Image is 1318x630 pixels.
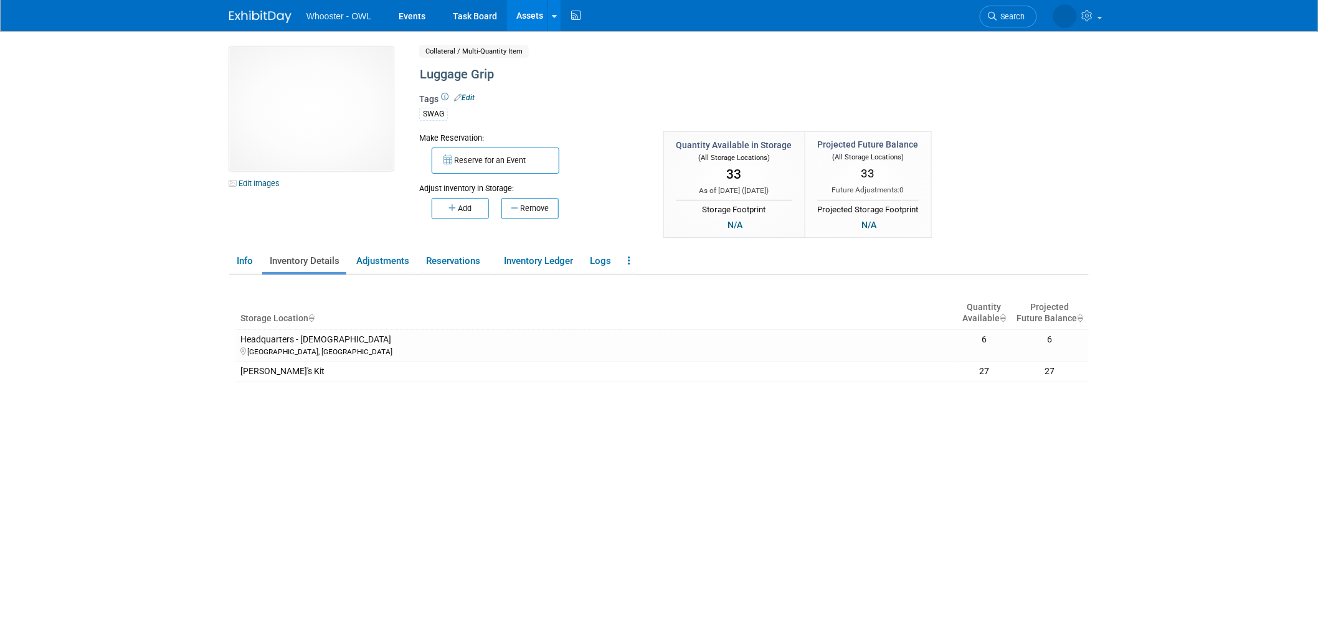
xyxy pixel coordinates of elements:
[1017,366,1084,377] div: 27
[240,334,952,346] div: Headquarters - [DEMOGRAPHIC_DATA]
[962,334,1007,346] div: 6
[582,250,618,272] a: Logs
[818,151,919,162] div: (All Storage Locations)
[454,93,475,102] a: Edit
[957,297,1012,329] th: Quantity Available : activate to sort column ascending
[419,131,645,144] div: Make Reservation:
[727,167,742,182] span: 33
[419,45,529,58] span: Collateral / Multi-Quantity Item
[432,198,489,219] button: Add
[229,47,394,171] img: View Images
[349,250,416,272] a: Adjustments
[235,297,957,329] th: Storage Location : activate to sort column ascending
[997,12,1025,21] span: Search
[1017,334,1084,346] div: 6
[980,6,1037,27] a: Search
[676,186,792,196] div: As of [DATE] ( )
[229,250,260,272] a: Info
[818,185,919,195] div: Future Adjustments:
[306,11,371,21] span: Whooster - OWL
[229,11,292,23] img: ExhibitDay
[240,346,952,357] div: [GEOGRAPHIC_DATA], [GEOGRAPHIC_DATA]
[419,174,645,194] div: Adjust Inventory in Storage:
[419,250,494,272] a: Reservations
[745,186,767,195] span: [DATE]
[676,151,792,163] div: (All Storage Locations)
[432,148,559,174] button: Reserve for an Event
[900,186,904,194] span: 0
[415,63,986,86] div: Luggage Grip
[858,218,880,232] div: N/A
[501,198,559,219] button: Remove
[240,366,952,377] div: [PERSON_NAME]'s Kit
[818,200,919,216] div: Projected Storage Footprint
[229,176,285,191] a: Edit Images
[1053,4,1077,28] img: Jordanna Musser
[419,108,448,121] div: SWAG
[676,200,792,216] div: Storage Footprint
[496,250,580,272] a: Inventory Ledger
[1012,297,1089,329] th: Projected Future Balance : activate to sort column ascending
[676,139,792,151] div: Quantity Available in Storage
[818,138,919,151] div: Projected Future Balance
[419,93,986,129] div: Tags
[861,166,875,181] span: 33
[962,366,1007,377] div: 27
[724,218,746,232] div: N/A
[262,250,346,272] a: Inventory Details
